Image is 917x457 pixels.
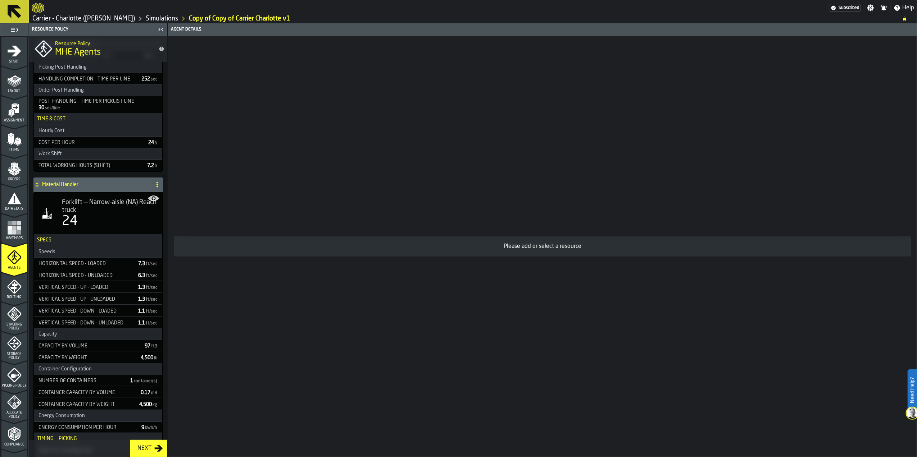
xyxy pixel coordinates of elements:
span: 4,500 [141,355,158,360]
h3: title-section-Capacity [34,328,162,340]
span: Start [1,60,27,64]
li: menu Layout [1,66,27,95]
span: 97 [145,343,158,348]
div: StatList-item-Capacity by volume [34,340,162,351]
span: ft/sec [146,297,157,302]
div: Container Capacity by Weight [36,402,133,407]
a: logo-header [32,1,44,14]
li: menu Heatmaps [1,214,27,243]
span: Routing [1,295,27,299]
span: ft/sec [146,309,157,314]
li: menu Start [1,37,27,66]
span: kg [153,403,157,407]
li: menu Assignment [1,96,27,125]
span: Storage Policy [1,352,27,360]
label: button-toggle-Close me [156,25,166,34]
div: StatList-item-Number of Containers [34,375,162,386]
label: button-toggle-Toggle Full Menu [1,25,27,35]
li: menu Data Stats [1,184,27,213]
div: Material Handler [33,177,149,192]
span: Picking Policy [1,384,27,388]
div: Capacity by volume [36,343,139,349]
span: ft/sec [146,321,157,326]
span: sec/line [45,106,60,110]
div: Container Capacity by Volume [36,390,135,396]
div: StatList-item-Total working hours (shift) [34,160,162,171]
div: Title [62,198,156,214]
div: Handling Completion - Time per line [36,76,136,82]
span: 1.3 [138,297,158,302]
div: Vertical Speed - Down - Loaded [36,308,132,314]
span: Heatmaps [1,236,27,240]
span: Items [1,148,27,152]
li: menu Compliance [1,420,27,449]
button: button-Next [130,440,167,457]
li: menu Agents [1,243,27,272]
div: StatList-item-Vertical Speed - Up - Unloaded [34,294,162,305]
label: Need Help? [908,370,916,410]
a: link-to-/wh/i/e074fb63-00ea-4531-a7c9-ea0a191b3e4f/simulations/ccfccd59-815c-44f3-990f-8b1673339644 [189,15,290,23]
div: title-MHE Agents [29,36,167,62]
span: Layout [1,89,27,93]
div: StatList-item-Horizontal Speed - Unloaded [34,270,162,281]
li: menu Picking Policy [1,361,27,390]
span: 6.3 [138,273,158,278]
span: Timing — Picking [34,436,77,442]
div: StatList-item-Horizontal Speed - Loaded [34,258,162,269]
span: sec [151,77,157,82]
div: StatList-item-Cost per hour [34,137,162,148]
label: button-toggle-Show on Map [148,193,159,204]
span: Compliance [1,443,27,447]
span: 252 [141,77,158,82]
div: Speeds [34,249,60,255]
span: $ [155,141,157,145]
li: menu Storage Policy [1,332,27,360]
span: h [155,164,157,168]
div: Energy Consumption Per Hour [36,425,136,430]
h3: title-section-Hourly Cost [34,125,162,137]
h3: title-section-Work Shift [34,148,162,160]
label: button-toggle-Settings [864,4,877,11]
nav: Breadcrumb [32,14,914,23]
div: Hourly Cost [34,128,69,134]
div: Capacity [34,331,61,337]
div: Agent details [169,27,916,32]
div: StatList-item-Container Capacity by Weight [34,399,162,410]
span: 4,500 [139,402,158,407]
div: StatList-item-Container Capacity by Volume [34,387,162,398]
a: link-to-/wh/i/e074fb63-00ea-4531-a7c9-ea0a191b3e4f [32,15,135,23]
header: Resource Policy [29,23,167,36]
div: Horizontal Speed - Loaded [36,261,132,267]
span: Stacking Policy [1,323,27,331]
li: menu Items [1,125,27,154]
div: StatList-item-Vertical Speed - Up - Loaded [34,282,162,293]
a: link-to-/wh/i/e074fb63-00ea-4531-a7c9-ea0a191b3e4f/settings/billing [829,4,861,12]
div: StatList-item-Vertical Speed - Down - Loaded [34,305,162,317]
li: menu Routing [1,273,27,301]
div: Resource Policy [31,27,156,32]
div: StatList-item-Post-Handling - Time per picklist line [34,96,162,113]
span: Subscribed [839,5,859,10]
div: StatList-item-Energy Consumption Per Hour [34,422,162,433]
span: 1.1 [138,309,158,314]
label: button-toggle-Notifications [877,4,890,11]
span: ft/sec [146,274,157,278]
h3: title-section-Speeds [34,246,162,258]
h3: title-section-Time & Cost [34,113,162,125]
div: StatList-item-Handling Completion - Time per line [34,73,162,84]
span: ft/sec [146,262,157,266]
div: Vertical Speed - Down - Unloaded [36,320,132,326]
span: Agents [1,266,27,270]
div: Container Configuration [34,366,96,372]
li: menu Orders [1,155,27,184]
span: 1 [130,378,158,383]
span: Forklift — Narrow-aisle (NA) Reach truck [62,198,156,214]
span: 7.3 [138,261,158,266]
span: MHE Agents [55,47,101,58]
h3: title-section-Specs [34,234,162,246]
span: kWh/h [145,426,157,430]
span: Orders [1,177,27,181]
div: Next [135,444,154,453]
h4: Material Handler [42,182,149,188]
span: container(s) [134,379,157,383]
